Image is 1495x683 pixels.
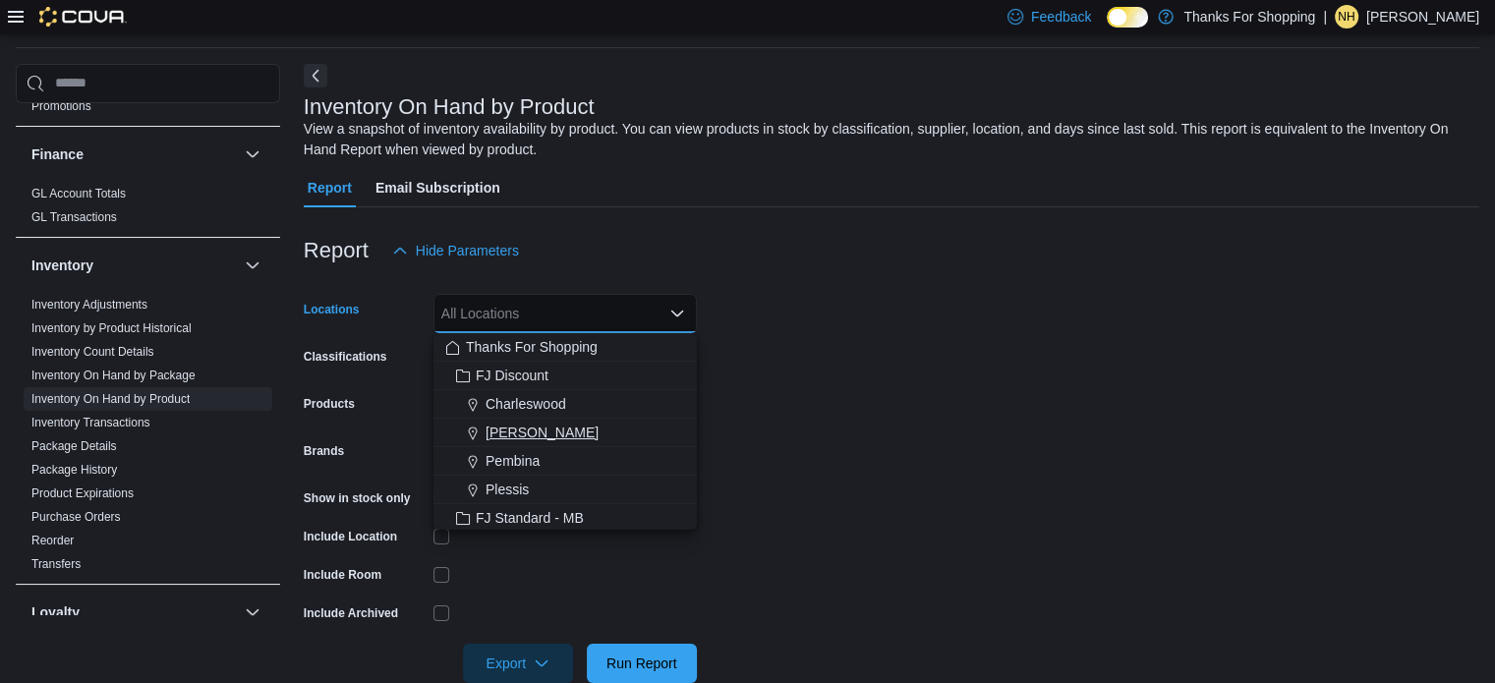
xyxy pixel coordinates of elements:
[304,567,381,583] label: Include Room
[433,390,697,419] button: Charleswood
[31,534,74,547] a: Reorder
[31,391,190,407] span: Inventory On Hand by Product
[466,337,598,357] span: Thanks For Shopping
[31,485,134,501] span: Product Expirations
[31,368,196,383] span: Inventory On Hand by Package
[31,510,121,524] a: Purchase Orders
[31,186,126,201] span: GL Account Totals
[1183,5,1315,28] p: Thanks For Shopping
[304,396,355,412] label: Products
[433,476,697,504] button: Plessis
[416,241,519,260] span: Hide Parameters
[31,557,81,571] a: Transfers
[476,508,584,528] span: FJ Standard - MB
[31,256,93,275] h3: Inventory
[486,451,540,471] span: Pembina
[31,392,190,406] a: Inventory On Hand by Product
[31,438,117,454] span: Package Details
[587,644,697,683] button: Run Report
[31,298,147,312] a: Inventory Adjustments
[433,504,697,533] button: FJ Standard - MB
[31,416,150,429] a: Inventory Transactions
[31,415,150,430] span: Inventory Transactions
[669,306,685,321] button: Close list of options
[31,533,74,548] span: Reorder
[31,187,126,200] a: GL Account Totals
[241,254,264,277] button: Inventory
[304,95,595,119] h3: Inventory On Hand by Product
[433,447,697,476] button: Pembina
[31,209,117,225] span: GL Transactions
[433,419,697,447] button: [PERSON_NAME]
[31,369,196,382] a: Inventory On Hand by Package
[16,182,280,237] div: Finance
[39,7,127,27] img: Cova
[304,119,1469,160] div: View a snapshot of inventory availability by product. You can view products in stock by classific...
[476,366,548,385] span: FJ Discount
[1031,7,1091,27] span: Feedback
[475,644,561,683] span: Export
[31,462,117,478] span: Package History
[304,490,411,506] label: Show in stock only
[31,98,91,114] span: Promotions
[31,144,237,164] button: Finance
[31,344,154,360] span: Inventory Count Details
[304,529,397,544] label: Include Location
[486,480,529,499] span: Plessis
[304,443,344,459] label: Brands
[16,293,280,584] div: Inventory
[304,64,327,87] button: Next
[241,600,264,624] button: Loyalty
[384,231,527,270] button: Hide Parameters
[308,168,352,207] span: Report
[1366,5,1479,28] p: [PERSON_NAME]
[606,654,677,673] span: Run Report
[304,239,369,262] h3: Report
[375,168,500,207] span: Email Subscription
[31,345,154,359] a: Inventory Count Details
[1107,7,1148,28] input: Dark Mode
[1323,5,1327,28] p: |
[241,142,264,166] button: Finance
[31,463,117,477] a: Package History
[1338,5,1354,28] span: NH
[463,644,573,683] button: Export
[31,320,192,336] span: Inventory by Product Historical
[31,602,80,622] h3: Loyalty
[31,321,192,335] a: Inventory by Product Historical
[31,256,237,275] button: Inventory
[304,349,387,365] label: Classifications
[31,439,117,453] a: Package Details
[486,423,599,442] span: [PERSON_NAME]
[31,556,81,572] span: Transfers
[433,333,697,362] button: Thanks For Shopping
[304,302,360,317] label: Locations
[31,486,134,500] a: Product Expirations
[31,602,237,622] button: Loyalty
[486,394,566,414] span: Charleswood
[1335,5,1358,28] div: Natasha Hodnett
[304,605,398,621] label: Include Archived
[31,297,147,313] span: Inventory Adjustments
[31,509,121,525] span: Purchase Orders
[31,144,84,164] h3: Finance
[433,362,697,390] button: FJ Discount
[31,99,91,113] a: Promotions
[31,210,117,224] a: GL Transactions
